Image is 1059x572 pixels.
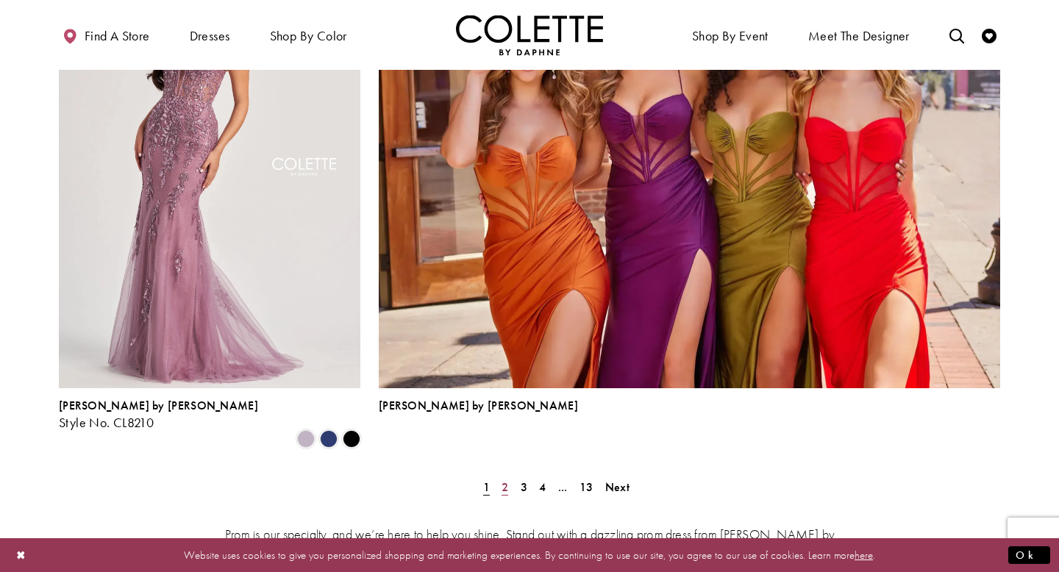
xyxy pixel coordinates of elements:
[379,398,578,413] span: [PERSON_NAME] by [PERSON_NAME]
[479,476,494,498] span: Current Page
[605,479,630,495] span: Next
[85,29,150,43] span: Find a store
[106,545,953,565] p: Website uses cookies to give you personalized shopping and marketing experiences. By continuing t...
[59,15,153,55] a: Find a store
[539,479,546,495] span: 4
[9,542,34,568] button: Close Dialog
[554,476,572,498] a: ...
[266,15,351,55] span: Shop by color
[580,479,593,495] span: 13
[186,15,234,55] span: Dresses
[535,476,550,498] a: Page 4
[270,29,347,43] span: Shop by color
[978,15,1000,55] a: Check Wishlist
[575,476,598,498] a: Page 13
[456,15,603,55] a: Visit Home Page
[688,15,772,55] span: Shop By Event
[558,479,568,495] span: ...
[521,479,527,495] span: 3
[805,15,913,55] a: Meet the designer
[297,430,315,448] i: Heather
[502,479,508,495] span: 2
[1008,546,1050,564] button: Submit Dialog
[692,29,769,43] span: Shop By Event
[59,398,258,413] span: [PERSON_NAME] by [PERSON_NAME]
[497,476,513,498] a: Page 2
[601,476,634,498] a: Next Page
[190,29,230,43] span: Dresses
[343,430,360,448] i: Black
[456,15,603,55] img: Colette by Daphne
[946,15,968,55] a: Toggle search
[320,430,338,448] i: Navy Blue
[855,547,873,562] a: here
[483,479,490,495] span: 1
[516,476,532,498] a: Page 3
[59,399,258,430] div: Colette by Daphne Style No. CL8210
[808,29,910,43] span: Meet the designer
[59,414,154,431] span: Style No. CL8210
